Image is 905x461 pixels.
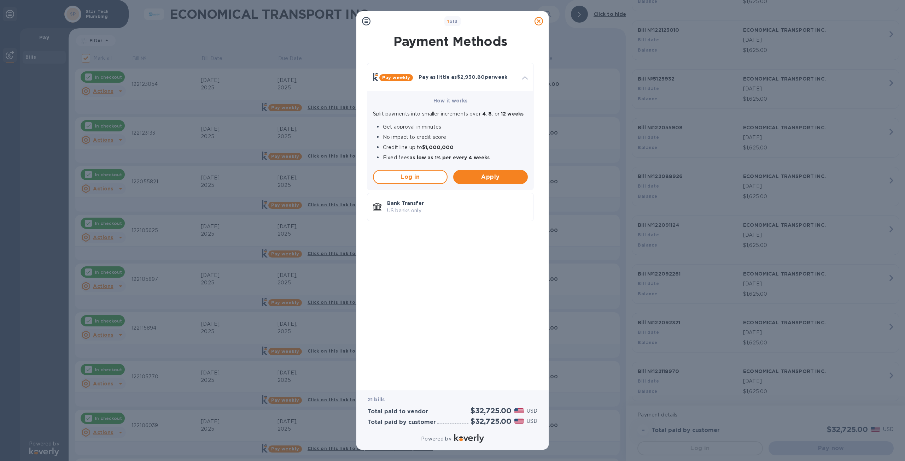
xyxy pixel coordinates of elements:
h2: $32,725.00 [471,406,512,415]
span: 1 [447,19,449,24]
b: of 3 [447,19,458,24]
p: Powered by [421,435,451,443]
b: $1,000,000 [422,144,454,150]
p: Bank Transfer [387,200,528,207]
span: Log in [379,173,441,181]
b: How it works [433,98,467,104]
b: as low as 1% per every 4 weeks [409,155,490,160]
p: USD [527,418,537,425]
button: Log in [373,170,448,184]
p: Split payments into smaller increments over , , or . [373,110,528,118]
b: 12 weeks [501,111,524,117]
button: Apply [453,170,528,184]
p: No impact to credit score [383,134,528,141]
img: USD [514,408,524,413]
h3: Total paid to vendor [368,408,428,415]
p: Credit line up to [383,144,528,151]
p: Get approval in minutes [383,123,528,131]
b: 8 [487,111,492,117]
b: 4 [481,111,486,117]
h1: Payment Methods [366,34,535,49]
p: US banks only. [387,207,528,214]
p: Fixed fees [383,154,528,161]
img: Logo [454,434,484,443]
b: Pay weekly [382,75,410,80]
span: Apply [459,173,522,181]
p: USD [527,407,537,415]
h2: $32,725.00 [471,417,512,426]
h3: Total paid by customer [368,419,436,426]
b: 21 bills [368,397,385,402]
p: Pay as little as $2,930.80 per week [419,73,516,81]
img: USD [514,419,524,424]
